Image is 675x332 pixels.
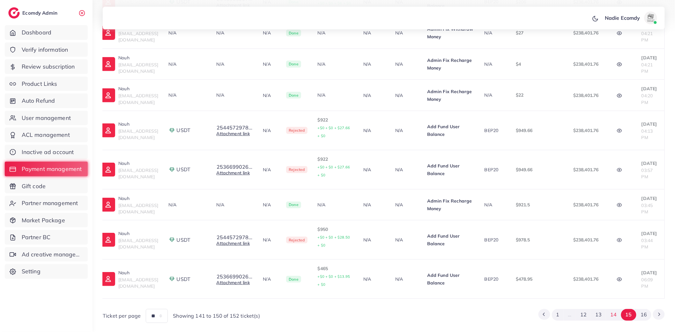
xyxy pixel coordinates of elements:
[485,202,492,208] span: N/A
[395,127,417,134] p: N/A
[576,309,591,321] button: Go to page 12
[642,31,653,43] span: 04:21 PM
[169,30,206,36] div: N/A
[22,216,65,225] span: Market Package
[22,80,57,88] span: Product Links
[217,202,224,208] span: N/A
[169,92,206,98] div: N/A
[642,269,659,277] p: [DATE]
[363,92,385,99] p: N/A
[217,280,250,285] a: Attachment link
[642,230,659,237] p: [DATE]
[101,26,115,40] img: ic-user-info.36bf1079.svg
[363,60,385,68] p: N/A
[642,238,653,250] span: 03:44 PM
[118,120,158,128] p: Nouh
[363,127,385,134] p: N/A
[642,93,653,105] span: 04:20 PM
[286,61,301,68] span: Done
[427,271,474,287] p: Add Fund User Balance
[118,54,158,62] p: Nouh
[8,7,20,18] img: logo
[217,61,224,67] span: N/A
[118,195,158,202] p: Nouh
[318,265,353,288] p: $465
[22,10,59,16] h2: Ecomdy Admin
[22,28,51,37] span: Dashboard
[5,93,88,108] a: Auto Refund
[5,162,88,176] a: Payment management
[318,92,353,98] div: N/A
[318,274,350,287] small: +$0 + $0 + $13.95 + $0
[217,274,253,279] button: 2536699026...
[605,14,640,22] p: Nadie Ecomdy
[5,77,88,91] a: Product Links
[516,236,563,244] p: $978.5
[286,30,301,37] span: Done
[177,166,191,173] span: USDT
[318,30,353,36] div: N/A
[573,236,599,244] p: $238,401.76
[363,29,385,37] p: N/A
[642,203,653,215] span: 03:45 PM
[169,166,175,173] img: payment
[318,116,353,140] p: $922
[485,30,492,36] span: N/A
[118,269,158,277] p: Nouh
[286,237,307,244] span: Rejected
[217,125,253,130] button: 2544572978...
[318,61,353,67] div: N/A
[573,92,599,99] p: $238,401.76
[177,236,191,244] span: USDT
[427,56,474,72] p: Admin Fix Recharge Money
[22,165,82,173] span: Payment management
[101,123,115,137] img: ic-user-info.36bf1079.svg
[427,162,474,177] p: Add Fund User Balance
[363,275,385,283] p: N/A
[263,127,276,134] p: N/A
[286,127,307,134] span: Rejected
[642,128,653,140] span: 04:13 PM
[118,277,158,289] span: [EMAIL_ADDRESS][DOMAIN_NAME]
[286,166,307,173] span: Rejected
[118,238,158,250] span: [EMAIL_ADDRESS][DOMAIN_NAME]
[5,196,88,210] a: Partner management
[318,126,350,138] small: +$0 + $0 + $27.66 + $0
[573,60,599,68] p: $238,401.76
[427,123,474,138] p: Add Fund User Balance
[5,128,88,142] a: ACL management
[552,309,564,321] button: Go to page 1
[573,201,599,209] p: $238,401.76
[22,114,71,122] span: User management
[516,275,563,283] p: $478.95
[5,42,88,57] a: Verify information
[118,230,158,237] p: Nouh
[573,166,599,173] p: $238,401.76
[263,201,276,209] p: N/A
[395,166,417,173] p: N/A
[173,313,260,320] span: Showing 141 to 150 of 152 ticket(s)
[263,92,276,99] p: N/A
[516,92,523,98] span: $22
[5,145,88,159] a: Inactive ad account
[485,61,492,67] span: N/A
[118,159,158,167] p: Nouh
[169,202,206,208] div: N/A
[485,237,506,243] div: BEP20
[427,232,474,247] p: Add Fund User Balance
[5,230,88,245] a: Partner BC
[591,309,606,321] button: Go to page 13
[606,309,621,321] button: Go to page 14
[101,57,115,71] img: ic-user-info.36bf1079.svg
[118,31,158,43] span: [EMAIL_ADDRESS][DOMAIN_NAME]
[395,236,417,244] p: N/A
[642,167,653,180] span: 03:57 PM
[101,163,115,177] img: ic-user-info.36bf1079.svg
[485,276,506,282] div: BEP20
[286,202,301,209] span: Done
[318,202,353,208] div: N/A
[118,85,158,92] p: Nouh
[363,236,385,244] p: N/A
[642,277,653,289] span: 06:09 PM
[318,235,350,247] small: +$0 + $0 + $28.50 + $0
